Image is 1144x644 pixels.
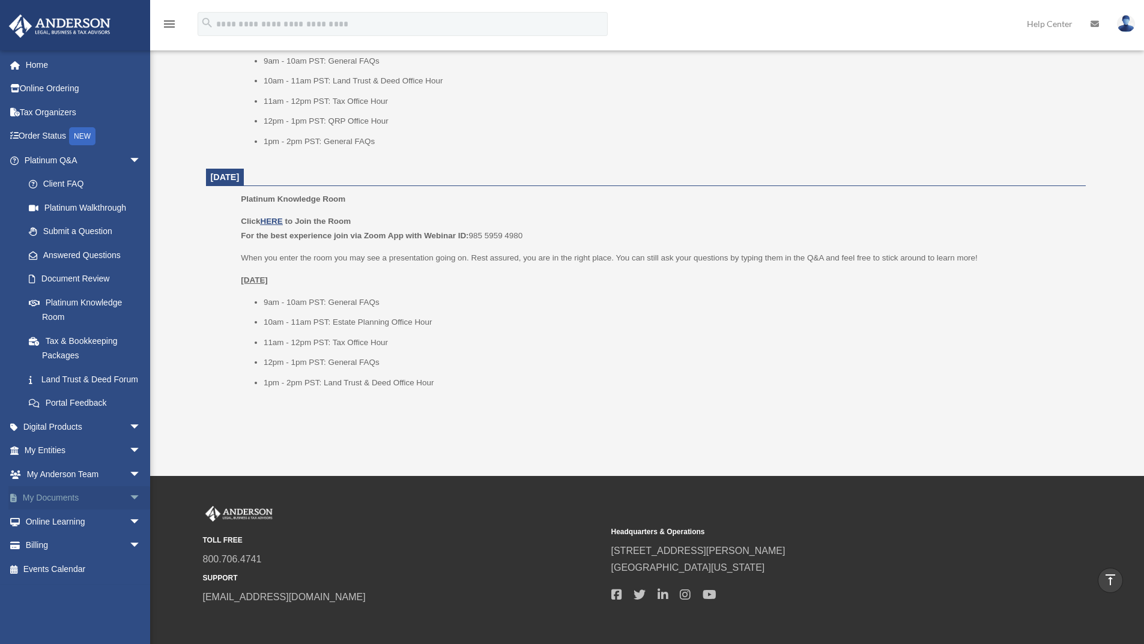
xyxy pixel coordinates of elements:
[8,510,159,534] a: Online Learningarrow_drop_down
[129,534,153,558] span: arrow_drop_down
[129,486,153,511] span: arrow_drop_down
[211,172,240,182] span: [DATE]
[17,391,159,415] a: Portal Feedback
[8,148,159,172] a: Platinum Q&Aarrow_drop_down
[8,77,159,101] a: Online Ordering
[241,194,345,203] span: Platinum Knowledge Room
[201,16,214,29] i: search
[264,376,1077,390] li: 1pm - 2pm PST: Land Trust & Deed Office Hour
[203,534,603,547] small: TOLL FREE
[8,557,159,581] a: Events Calendar
[17,267,159,291] a: Document Review
[264,94,1077,109] li: 11am - 12pm PST: Tax Office Hour
[8,439,159,463] a: My Entitiesarrow_drop_down
[8,534,159,558] a: Billingarrow_drop_down
[203,592,366,602] a: [EMAIL_ADDRESS][DOMAIN_NAME]
[162,17,177,31] i: menu
[8,486,159,510] a: My Documentsarrow_drop_down
[129,510,153,534] span: arrow_drop_down
[129,415,153,439] span: arrow_drop_down
[611,546,785,556] a: [STREET_ADDRESS][PERSON_NAME]
[264,295,1077,310] li: 9am - 10am PST: General FAQs
[264,74,1077,88] li: 10am - 11am PST: Land Trust & Deed Office Hour
[241,231,468,240] b: For the best experience join via Zoom App with Webinar ID:
[129,148,153,173] span: arrow_drop_down
[1117,15,1135,32] img: User Pic
[203,554,262,564] a: 800.706.4741
[264,54,1077,68] li: 9am - 10am PST: General FAQs
[1098,568,1123,593] a: vertical_align_top
[203,572,603,585] small: SUPPORT
[8,100,159,124] a: Tax Organizers
[264,315,1077,330] li: 10am - 11am PST: Estate Planning Office Hour
[241,214,1077,242] p: 985 5959 4980
[8,124,159,149] a: Order StatusNEW
[1103,573,1118,587] i: vertical_align_top
[241,275,268,284] u: [DATE]
[241,217,285,226] b: Click
[611,562,765,573] a: [GEOGRAPHIC_DATA][US_STATE]
[203,506,275,522] img: Anderson Advisors Platinum Portal
[611,526,1011,538] small: Headquarters & Operations
[260,217,282,226] a: HERE
[129,439,153,463] span: arrow_drop_down
[17,196,159,220] a: Platinum Walkthrough
[8,415,159,439] a: Digital Productsarrow_drop_down
[17,172,159,196] a: Client FAQ
[17,329,159,367] a: Tax & Bookkeeping Packages
[17,367,159,391] a: Land Trust & Deed Forum
[241,251,1077,265] p: When you enter the room you may see a presentation going on. Rest assured, you are in the right p...
[285,217,351,226] b: to Join the Room
[8,53,159,77] a: Home
[17,290,153,329] a: Platinum Knowledge Room
[162,21,177,31] a: menu
[264,114,1077,128] li: 12pm - 1pm PST: QRP Office Hour
[17,243,159,267] a: Answered Questions
[129,462,153,487] span: arrow_drop_down
[264,336,1077,350] li: 11am - 12pm PST: Tax Office Hour
[264,355,1077,370] li: 12pm - 1pm PST: General FAQs
[264,134,1077,149] li: 1pm - 2pm PST: General FAQs
[5,14,114,38] img: Anderson Advisors Platinum Portal
[69,127,95,145] div: NEW
[8,462,159,486] a: My Anderson Teamarrow_drop_down
[17,220,159,244] a: Submit a Question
